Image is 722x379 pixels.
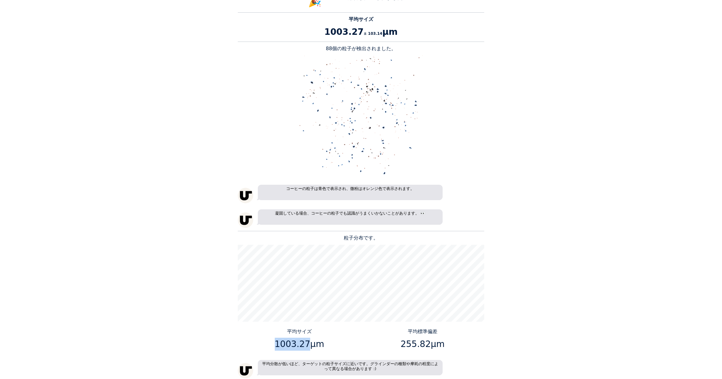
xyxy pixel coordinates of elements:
[299,55,423,179] img: alt
[238,16,484,23] p: 平均サイズ
[240,328,359,335] p: 平均サイズ
[238,188,253,203] img: unspecialty-logo
[238,363,253,378] img: unspecialty-logo
[238,234,484,242] p: 粒子分布です。
[238,212,253,228] img: unspecialty-logo
[364,31,383,36] span: ± 103.14
[363,328,482,335] p: 平均標準偏差
[258,185,443,200] p: コーヒーの粒子は青色で表示され、微粉はオレンジ色で表示されます。
[238,45,484,52] p: 88個の粒子が検出されました。
[240,338,359,351] p: 1003.27μm
[363,338,482,351] p: 255.82μm
[258,360,443,375] p: 平均分散が低いほど、ターゲットの粒子サイズに近いです。グラインダーの種類や摩耗の程度によって異なる場合があります :)
[258,209,443,225] p: 凝固している場合、コーヒーの粒子でも認識がうまくいかないことがあります。 👀
[238,26,484,38] p: 1003.27 μm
